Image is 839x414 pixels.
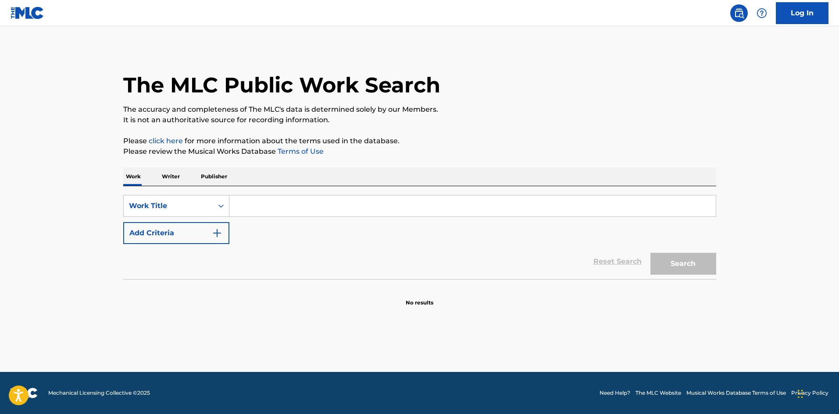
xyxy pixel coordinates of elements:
[123,136,716,146] p: Please for more information about the terms used in the database.
[776,2,828,24] a: Log In
[48,389,150,397] span: Mechanical Licensing Collective © 2025
[123,167,143,186] p: Work
[791,389,828,397] a: Privacy Policy
[757,8,767,18] img: help
[149,137,183,145] a: click here
[686,389,786,397] a: Musical Works Database Terms of Use
[406,288,433,307] p: No results
[730,4,748,22] a: Public Search
[123,222,229,244] button: Add Criteria
[635,389,681,397] a: The MLC Website
[212,228,222,238] img: 9d2ae6d4665cec9f34b9.svg
[798,381,803,407] div: Drag
[795,372,839,414] iframe: Chat Widget
[11,388,38,398] img: logo
[159,167,182,186] p: Writer
[123,146,716,157] p: Please review the Musical Works Database
[129,201,208,211] div: Work Title
[123,195,716,279] form: Search Form
[276,147,324,156] a: Terms of Use
[198,167,230,186] p: Publisher
[123,72,440,98] h1: The MLC Public Work Search
[123,104,716,115] p: The accuracy and completeness of The MLC's data is determined solely by our Members.
[11,7,44,19] img: MLC Logo
[600,389,630,397] a: Need Help?
[123,115,716,125] p: It is not an authoritative source for recording information.
[753,4,771,22] div: Help
[734,8,744,18] img: search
